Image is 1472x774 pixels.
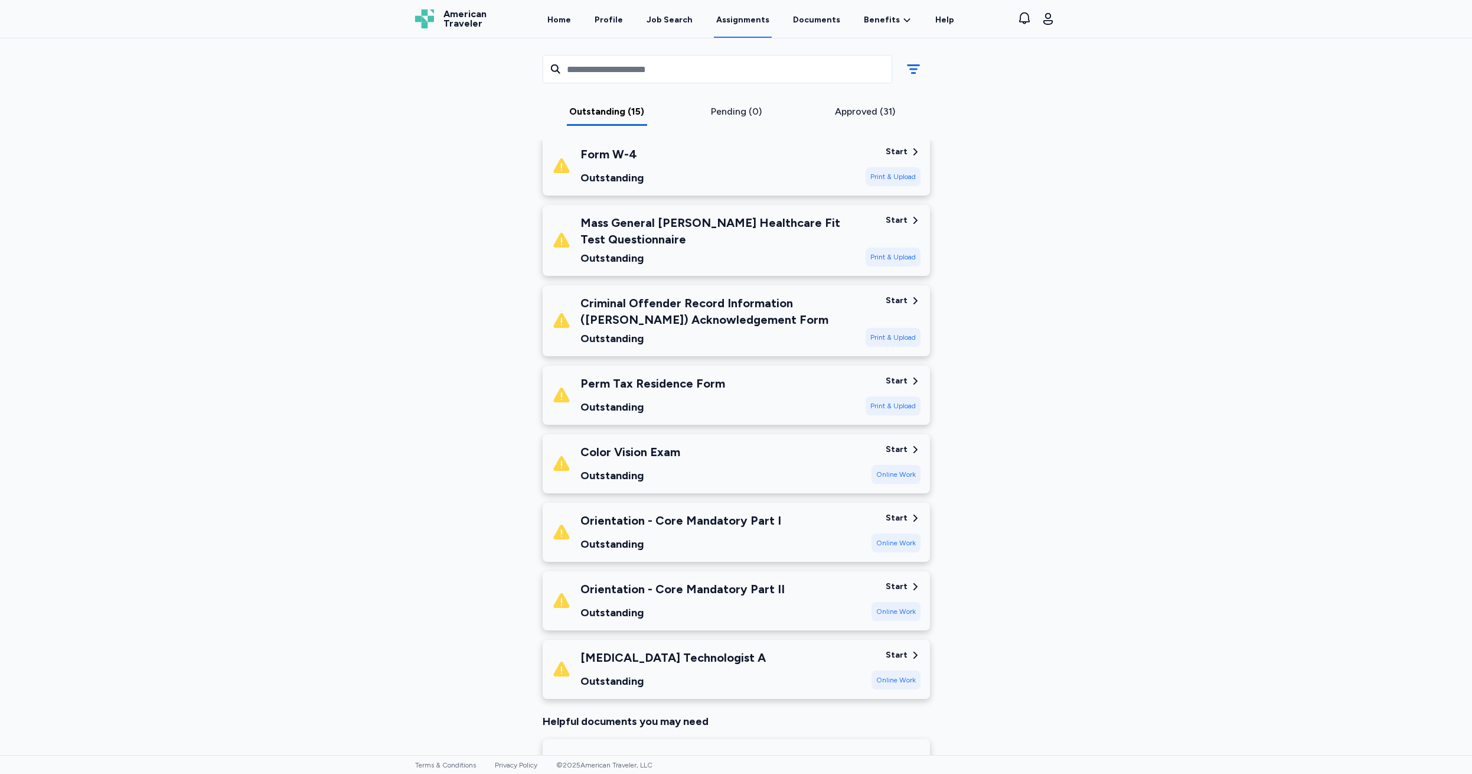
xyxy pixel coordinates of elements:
[676,105,796,119] div: Pending (0)
[866,328,921,347] div: Print & Upload
[886,295,908,307] div: Start
[580,581,785,597] div: Orientation - Core Mandatory Part II
[543,713,930,730] div: Helpful documents you may need
[864,14,912,26] a: Benefits
[556,761,652,769] span: © 2025 American Traveler, LLC
[580,399,725,415] div: Outstanding
[872,671,921,690] div: Online Work
[580,467,680,484] div: Outstanding
[580,330,856,347] div: Outstanding
[415,9,434,28] img: Logo
[443,9,487,28] span: American Traveler
[580,375,725,392] div: Perm Tax Residence Form
[714,1,772,38] a: Assignments
[886,649,908,661] div: Start
[580,512,781,529] div: Orientation - Core Mandatory Part I
[580,214,856,248] div: Mass General [PERSON_NAME] Healthcare Fit Test Questionnaire
[886,146,908,158] div: Start
[886,375,908,387] div: Start
[886,444,908,456] div: Start
[495,761,537,769] a: Privacy Policy
[866,167,921,186] div: Print & Upload
[886,581,908,593] div: Start
[872,602,921,621] div: Online Work
[580,444,680,460] div: Color Vision Exam
[872,534,921,552] div: Online Work
[580,673,766,690] div: Outstanding
[866,396,921,415] div: Print & Upload
[580,250,856,266] div: Outstanding
[886,214,908,226] div: Start
[647,14,693,26] div: Job Search
[580,649,766,666] div: [MEDICAL_DATA] Technologist A
[886,512,908,524] div: Start
[547,105,667,119] div: Outstanding (15)
[415,761,476,769] a: Terms & Conditions
[872,465,921,484] div: Online Work
[580,536,781,552] div: Outstanding
[805,105,925,119] div: Approved (31)
[580,604,785,621] div: Outstanding
[864,14,900,26] span: Benefits
[580,295,856,328] div: Criminal Offender Record Information ([PERSON_NAME]) Acknowledgement Form
[580,146,644,162] div: Form W-4
[580,170,644,186] div: Outstanding
[866,248,921,266] div: Print & Upload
